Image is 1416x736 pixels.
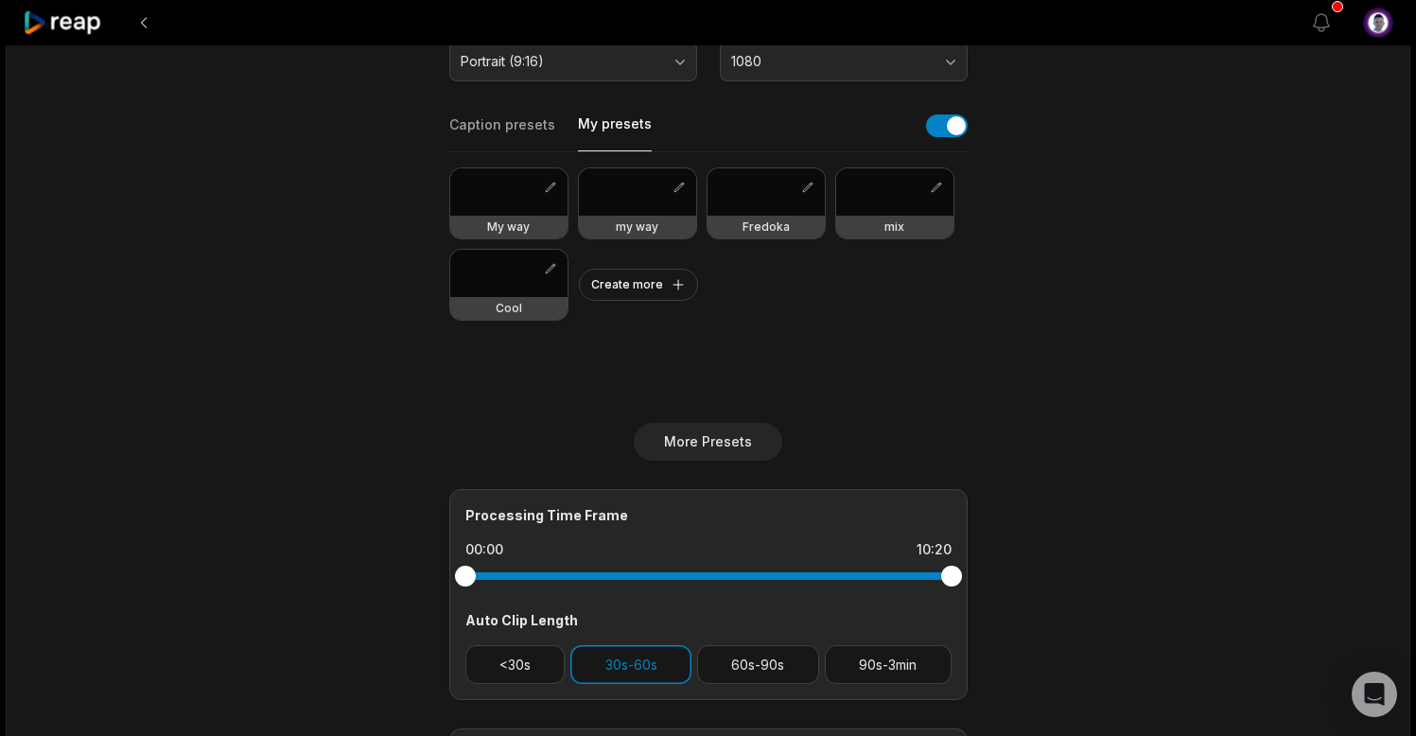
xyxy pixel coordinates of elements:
[461,53,659,70] span: Portrait (9:16)
[634,423,782,461] button: More Presets
[449,115,555,151] button: Caption presets
[825,645,952,684] button: 90s-3min
[743,219,790,235] h3: Fredoka
[578,114,652,151] button: My presets
[570,645,691,684] button: 30s-60s
[465,610,952,630] div: Auto Clip Length
[579,269,698,301] button: Create more
[496,301,522,316] h3: Cool
[449,42,697,81] button: Portrait (9:16)
[487,219,530,235] h3: My way
[917,540,952,559] div: 10:20
[697,645,819,684] button: 60s-90s
[1352,672,1397,717] div: Open Intercom Messenger
[720,42,968,81] button: 1080
[465,645,566,684] button: <30s
[465,505,952,525] div: Processing Time Frame
[465,540,503,559] div: 00:00
[731,53,930,70] span: 1080
[884,219,904,235] h3: mix
[616,219,658,235] h3: my way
